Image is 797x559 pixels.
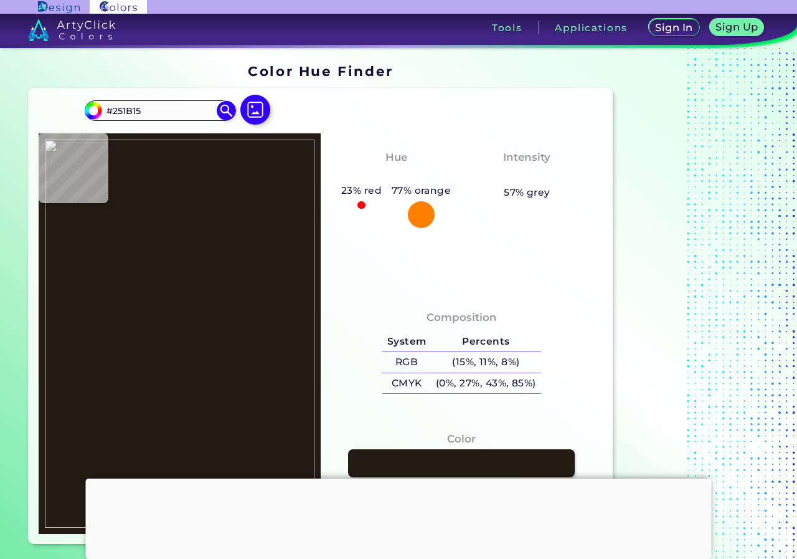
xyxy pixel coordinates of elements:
h4: Composition [427,308,497,327]
h5: Sign Up [718,22,757,32]
img: icon search [217,101,235,120]
input: type color.. [102,102,218,119]
h5: 77% orange [387,183,456,199]
h5: RGB [382,352,431,373]
h3: Pastel [504,168,550,183]
iframe: Advertisement [86,479,712,556]
img: ArtyClick Design logo [38,1,80,13]
h5: 57% grey [504,184,550,201]
a: Sign In [651,20,697,36]
h5: Percents [431,332,540,352]
h5: 23% red [336,183,387,199]
a: Sign Up [712,20,762,36]
h4: Color [447,430,476,448]
h3: Applications [555,23,628,32]
h5: (15%, 11%, 8%) [431,352,540,373]
h1: Color Hue Finder [248,62,393,80]
h5: Sign In [658,23,691,32]
img: icon picture [240,95,270,125]
img: fa9b2ec8-5d4a-4bf4-bece-ba60dbd0c57c [45,140,314,528]
img: logo_artyclick_colors_white.svg [28,19,116,41]
h4: Hue [385,148,407,166]
h3: Reddish Orange [343,168,449,183]
h5: (0%, 27%, 43%, 85%) [431,373,540,394]
h3: Tools [492,23,522,32]
h5: System [382,332,431,352]
iframe: Advertisement [618,59,773,549]
h5: CMYK [382,373,431,394]
h4: Intensity [503,148,550,166]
